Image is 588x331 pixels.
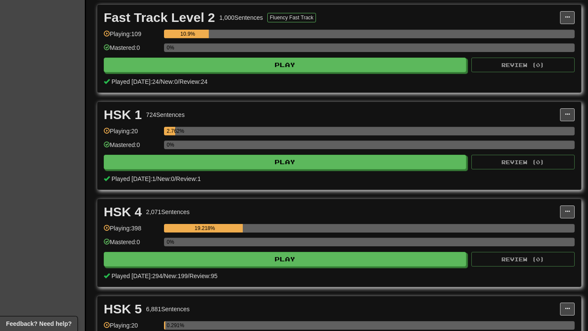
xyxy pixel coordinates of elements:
span: / [159,78,161,85]
div: 10.9% [167,30,209,38]
div: HSK 4 [104,205,142,218]
div: 724 Sentences [146,110,185,119]
button: Fluency Fast Track [267,13,316,22]
div: Mastered: 0 [104,43,160,58]
span: Played [DATE]: 24 [111,78,159,85]
span: / [162,273,164,279]
span: Review: 24 [179,78,207,85]
button: Play [104,252,466,267]
span: New: 199 [164,273,188,279]
div: Mastered: 0 [104,238,160,252]
div: HSK 1 [104,108,142,121]
span: New: 0 [157,175,174,182]
button: Review (0) [471,252,575,267]
button: Review (0) [471,58,575,72]
span: Open feedback widget [6,319,71,328]
div: 6,881 Sentences [146,305,189,313]
div: 2,071 Sentences [146,208,189,216]
button: Play [104,58,466,72]
span: / [188,273,189,279]
span: Played [DATE]: 1 [111,175,155,182]
span: / [178,78,179,85]
button: Play [104,155,466,169]
span: / [155,175,157,182]
span: New: 0 [161,78,178,85]
div: HSK 5 [104,303,142,316]
div: Playing: 20 [104,127,160,141]
div: 2.762% [167,127,175,135]
span: / [174,175,176,182]
span: Played [DATE]: 294 [111,273,162,279]
button: Review (0) [471,155,575,169]
div: Fast Track Level 2 [104,11,215,24]
span: Review: 1 [176,175,201,182]
span: Review: 95 [189,273,217,279]
div: Playing: 398 [104,224,160,238]
div: 19.218% [167,224,243,233]
div: 1,000 Sentences [220,13,263,22]
div: Mastered: 0 [104,141,160,155]
div: Playing: 109 [104,30,160,44]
